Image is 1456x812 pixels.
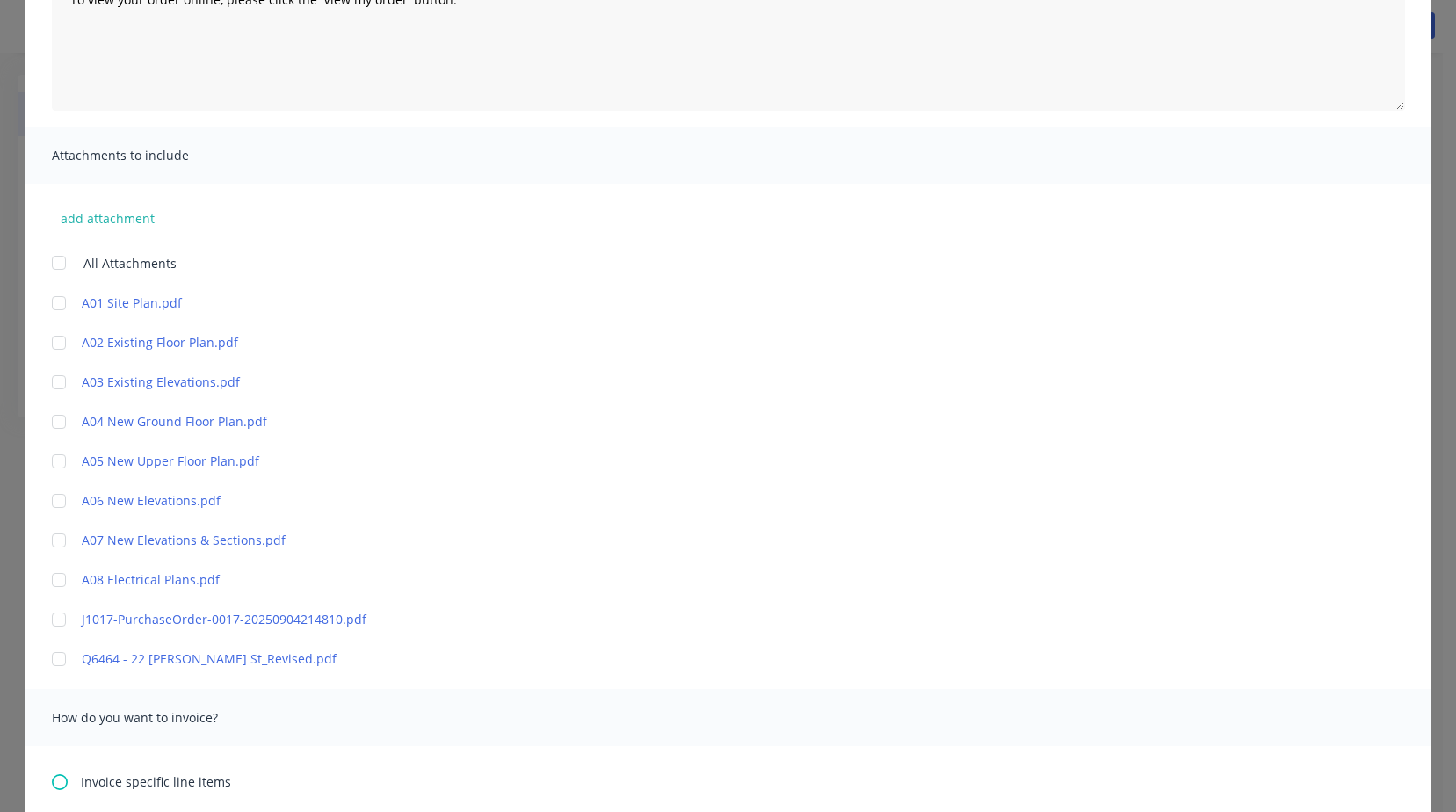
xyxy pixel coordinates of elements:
a: A05 New Upper Floor Plan.pdf [82,452,1323,470]
span: How do you want to invoice? [52,706,245,730]
span: Attachments to include [52,143,245,168]
span: Invoice specific line items [81,772,231,791]
a: Q6464 - 22 [PERSON_NAME] St_Revised.pdf [82,649,1323,668]
a: A08 Electrical Plans.pdf [82,570,1323,589]
a: A07 New Elevations & Sections.pdf [82,531,1323,549]
a: A04 New Ground Floor Plan.pdf [82,412,1323,431]
button: add attachment [52,205,163,231]
a: A02 Existing Floor Plan.pdf [82,333,1323,352]
a: A03 Existing Elevations.pdf [82,373,1323,391]
a: A06 New Elevations.pdf [82,491,1323,510]
span: All Attachments [83,254,177,272]
a: J1017-PurchaseOrder-0017-20250904214810.pdf [82,610,1323,628]
a: A01 Site Plan.pdf [82,294,1323,312]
